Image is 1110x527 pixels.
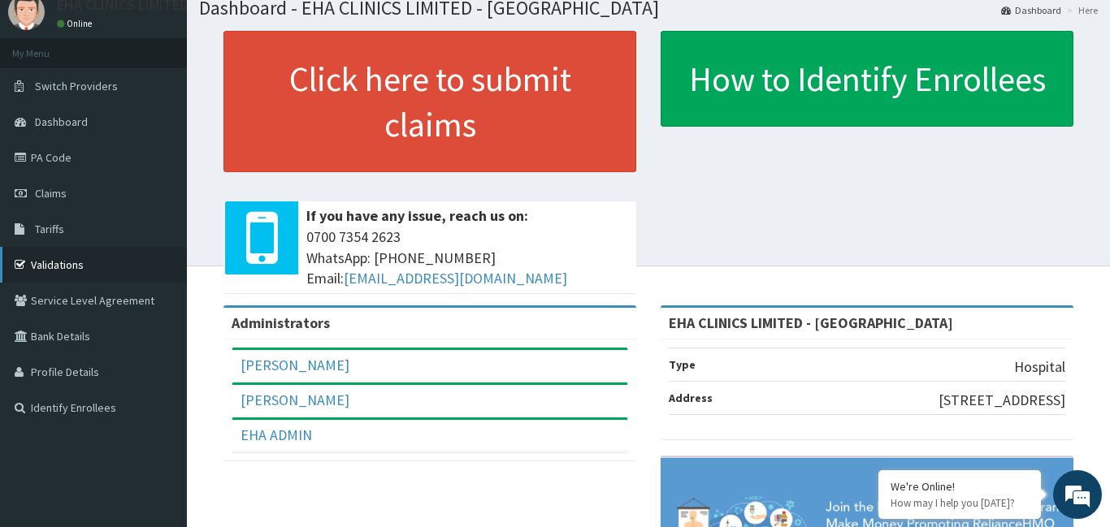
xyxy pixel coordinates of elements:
a: [PERSON_NAME] [241,356,349,374]
a: How to Identify Enrollees [661,31,1073,127]
a: [EMAIL_ADDRESS][DOMAIN_NAME] [344,269,567,287]
span: Dashboard [35,114,88,129]
p: Hospital [1014,356,1065,378]
li: Here [1063,3,1098,17]
a: Dashboard [1001,3,1061,17]
span: Claims [35,186,67,201]
a: EHA ADMIN [241,425,312,444]
b: Type [669,357,696,372]
span: 0700 7354 2623 WhatsApp: [PHONE_NUMBER] Email: [306,227,628,289]
a: Online [57,18,96,29]
b: If you have any issue, reach us on: [306,206,528,225]
a: [PERSON_NAME] [241,391,349,409]
p: [STREET_ADDRESS] [939,390,1065,411]
b: Administrators [232,313,330,332]
p: How may I help you today? [891,496,1029,510]
span: Switch Providers [35,79,118,93]
a: Click here to submit claims [223,31,636,172]
span: Tariffs [35,222,64,236]
b: Address [669,391,713,405]
strong: EHA CLINICS LIMITED - [GEOGRAPHIC_DATA] [669,313,953,332]
div: We're Online! [891,479,1029,494]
